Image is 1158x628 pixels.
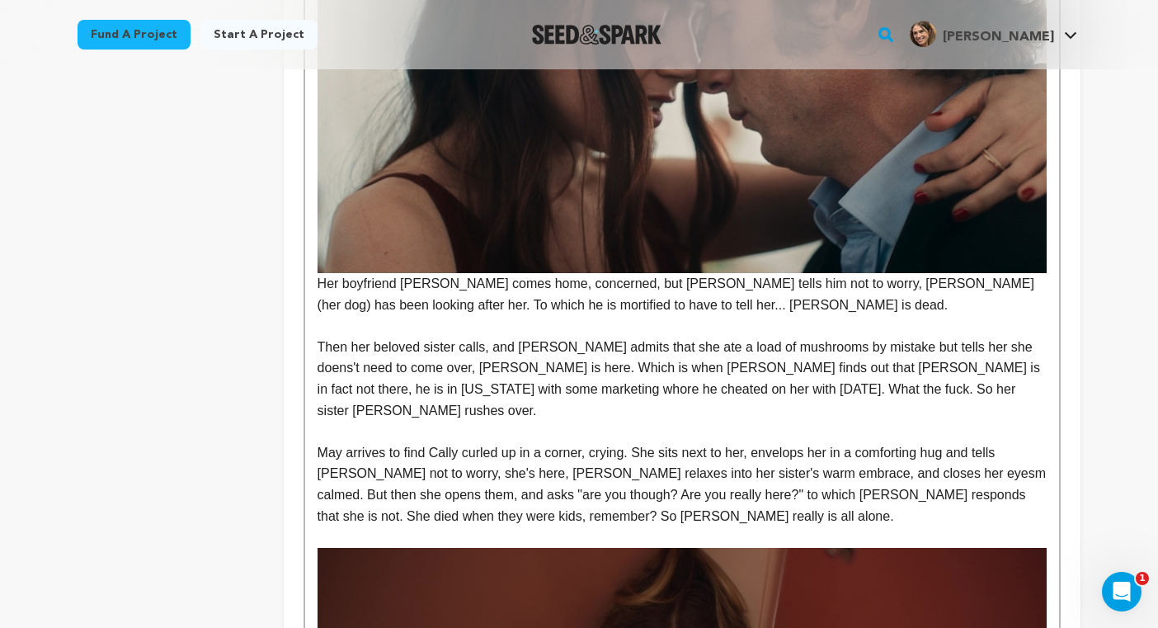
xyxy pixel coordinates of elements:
[200,20,318,50] a: Start a project
[1136,572,1149,585] span: 1
[318,337,1047,421] p: Then her beloved sister calls, and [PERSON_NAME] admits that she ate a load of mushrooms by mista...
[532,25,661,45] img: Seed&Spark Logo Dark Mode
[910,21,936,47] img: 2a8d294b2aec06a1.jpg
[910,21,1054,47] div: Rowan W.'s Profile
[943,31,1054,44] span: [PERSON_NAME]
[1102,572,1142,611] iframe: Intercom live chat
[318,442,1047,526] p: May arrives to find Cally curled up in a corner, crying. She sits next to her, envelops her in a ...
[906,17,1080,47] a: Rowan W.'s Profile
[906,17,1080,52] span: Rowan W.'s Profile
[532,25,661,45] a: Seed&Spark Homepage
[78,20,191,50] a: Fund a project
